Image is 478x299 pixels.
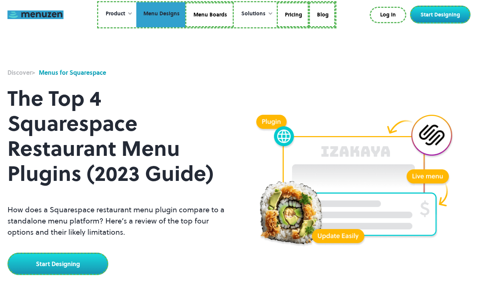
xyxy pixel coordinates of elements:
[7,68,35,77] div: >
[39,68,106,77] div: Menus for Squarespace
[309,2,335,28] a: Blog
[185,2,234,28] a: Menu Boards
[277,2,309,28] a: Pricing
[98,2,136,25] div: Product
[7,77,230,195] h1: The Top 4 Squarespace Restaurant Menu Plugins (2023 Guide)
[106,10,125,18] div: Product
[136,2,185,28] a: Menu Designs
[7,204,230,238] p: How does a Squarespace restaurant menu plugin compare to a standalone menu platform? Here’s a rev...
[248,104,471,249] img: Squarespace Restaurant Menu Plugins
[370,7,406,23] a: Log In
[234,2,277,25] div: Solutions
[410,6,471,24] a: Start Designing
[7,253,108,275] a: Start Designing
[7,68,32,77] strong: Discover
[241,10,266,18] div: Solutions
